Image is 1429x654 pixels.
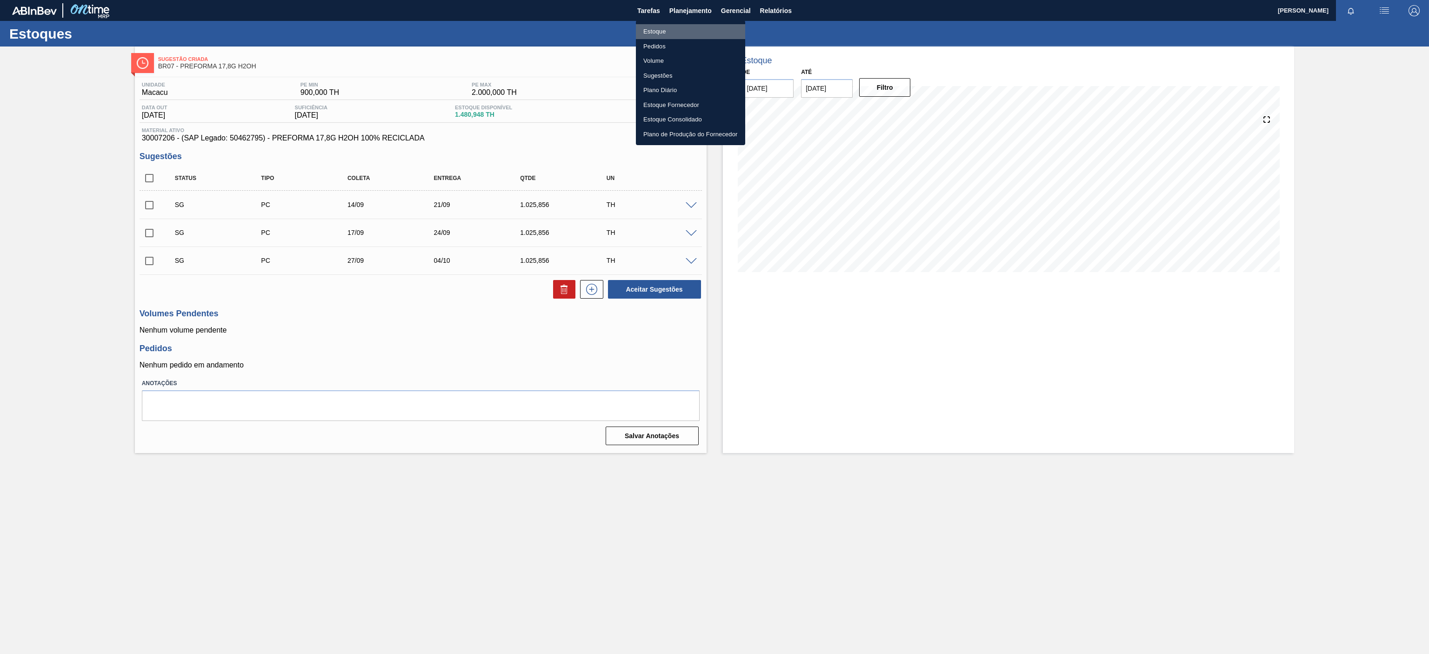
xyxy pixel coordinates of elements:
a: Estoque Fornecedor [636,98,745,113]
a: Plano Diário [636,83,745,98]
a: Sugestões [636,68,745,83]
a: Estoque Consolidado [636,112,745,127]
a: Volume [636,53,745,68]
a: Estoque [636,24,745,39]
a: Pedidos [636,39,745,54]
a: Plano de Produção do Fornecedor [636,127,745,142]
